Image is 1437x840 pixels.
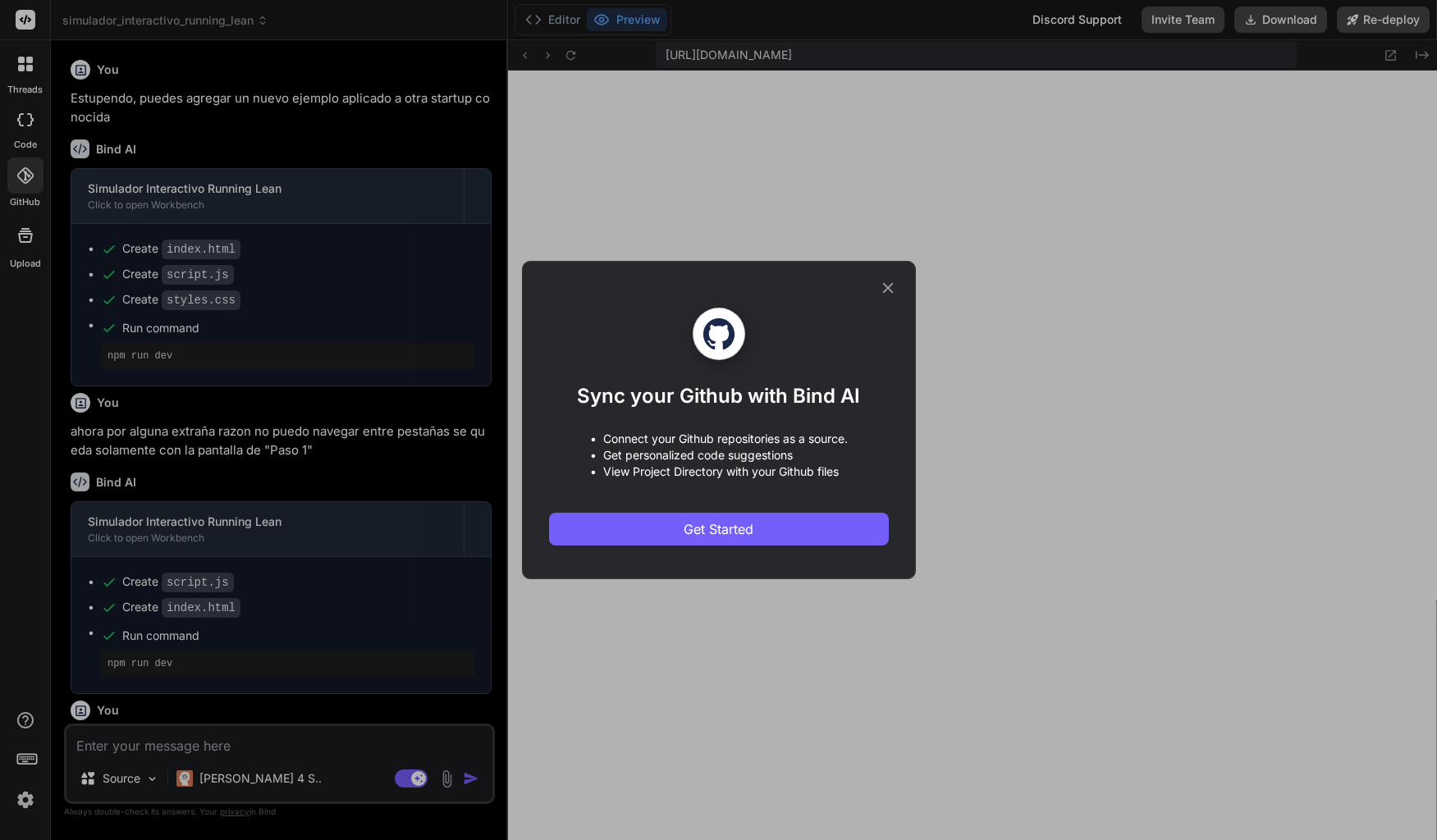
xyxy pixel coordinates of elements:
[590,447,848,463] p: • Get personalized code suggestions
[684,519,753,539] span: Get Started
[549,513,889,546] button: Get Started
[590,463,848,480] p: • View Project Directory with your Github files
[577,383,860,409] h1: Sync your Github with Bind AI
[590,431,848,447] p: • Connect your Github repositories as a source.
